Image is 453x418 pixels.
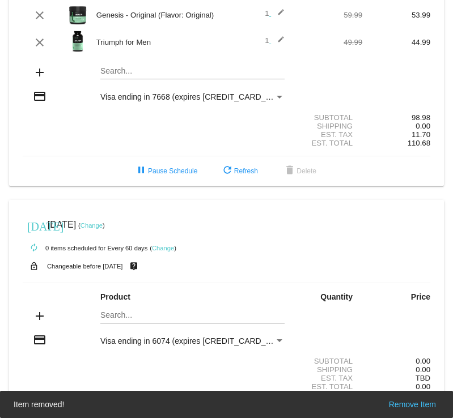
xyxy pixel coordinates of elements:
img: Image-1-Triumph_carousel-front-transp.png [66,30,89,53]
input: Search... [100,311,285,320]
mat-select: Payment Method [100,92,285,101]
span: 110.68 [408,139,430,147]
div: Subtotal [294,113,362,122]
div: Shipping [294,122,362,130]
div: 53.99 [362,11,430,19]
simple-snack-bar: Item removed! [14,399,439,410]
small: Changeable before [DATE] [47,263,123,270]
mat-icon: add [33,66,46,79]
mat-icon: credit_card [33,333,46,347]
mat-icon: live_help [127,259,141,274]
div: Est. Total [294,139,362,147]
mat-icon: autorenew [27,241,41,255]
small: 0 items scheduled for Every 60 days [23,245,147,251]
div: Genesis - Original (Flavor: Original) [91,11,227,19]
div: 44.99 [362,38,430,46]
mat-icon: refresh [221,164,234,178]
span: Pause Schedule [134,167,197,175]
span: Visa ending in 7668 (expires [CREDIT_CARD_DATA]) [100,92,290,101]
div: 59.99 [294,11,362,19]
mat-icon: credit_card [33,89,46,103]
mat-icon: add [33,309,46,323]
span: 0.00 [416,122,430,130]
div: Subtotal [294,357,362,365]
div: 49.99 [294,38,362,46]
div: Est. Total [294,382,362,391]
span: 1 [265,36,285,45]
mat-icon: clear [33,8,46,22]
span: 1 [265,9,285,18]
span: 11.70 [412,130,430,139]
mat-icon: [DATE] [27,219,41,232]
mat-icon: edit [271,8,285,22]
mat-icon: delete [283,164,297,178]
button: Refresh [211,161,267,181]
a: Change [152,245,174,251]
small: ( ) [78,222,105,229]
img: Image-1-Genesis-Original-2.0-2025-new-bottle-1000x1000-Roman-Berezecky-1.png [66,3,89,25]
strong: Product [100,292,130,301]
div: 0.00 [362,357,430,365]
strong: Price [411,292,430,301]
mat-icon: edit [271,36,285,49]
a: Change [81,222,103,229]
button: Remove Item [386,399,439,410]
div: Triumph for Men [91,38,227,46]
mat-select: Payment Method [100,336,285,346]
mat-icon: lock_open [27,259,41,274]
span: Refresh [221,167,258,175]
div: Shipping [294,365,362,374]
strong: Quantity [320,292,353,301]
button: Delete [274,161,325,181]
span: TBD [416,374,430,382]
span: 0.00 [416,382,430,391]
input: Search... [100,67,285,76]
span: Delete [283,167,316,175]
mat-icon: pause [134,164,148,178]
div: Est. Tax [294,130,362,139]
div: 98.98 [362,113,430,122]
span: Visa ending in 6074 (expires [CREDIT_CARD_DATA]) [100,336,290,346]
button: Pause Schedule [125,161,206,181]
span: 0.00 [416,365,430,374]
mat-icon: clear [33,36,46,49]
div: Est. Tax [294,374,362,382]
small: ( ) [150,245,176,251]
